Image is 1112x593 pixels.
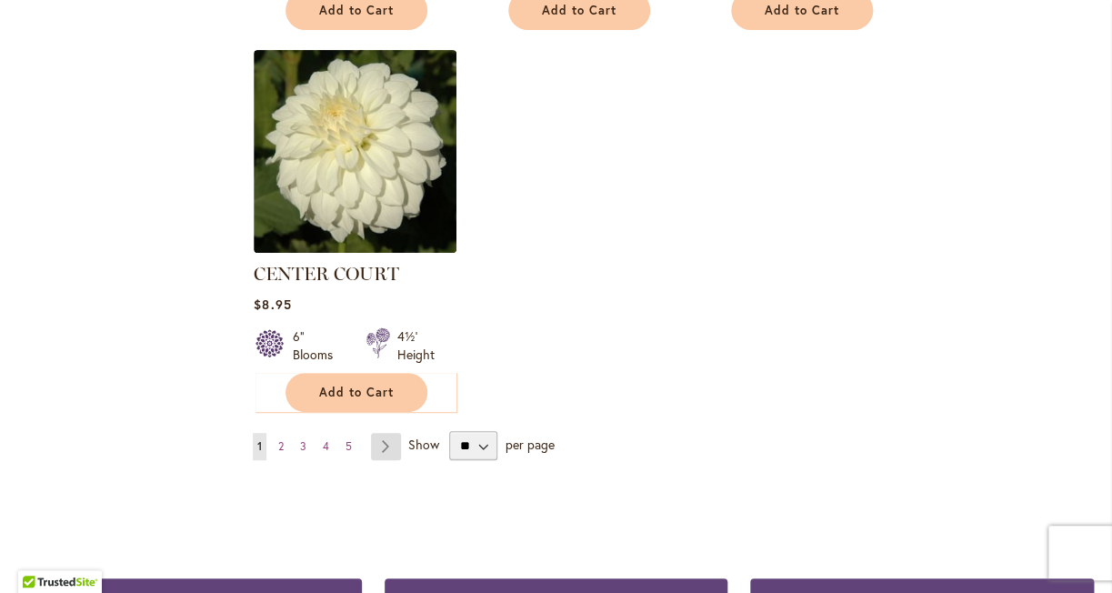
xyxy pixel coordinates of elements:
[506,436,555,453] span: per page
[254,50,456,253] img: CENTER COURT
[254,296,291,313] span: $8.95
[346,439,352,453] span: 5
[319,3,394,18] span: Add to Cart
[296,433,311,460] a: 3
[274,433,288,460] a: 2
[254,239,456,256] a: CENTER COURT
[408,436,439,453] span: Show
[293,327,344,364] div: 6" Blooms
[542,3,616,18] span: Add to Cart
[286,373,427,412] button: Add to Cart
[319,385,394,400] span: Add to Cart
[14,528,65,579] iframe: Launch Accessibility Center
[300,439,306,453] span: 3
[341,433,356,460] a: 5
[397,327,435,364] div: 4½' Height
[765,3,839,18] span: Add to Cart
[254,263,399,285] a: CENTER COURT
[257,439,262,453] span: 1
[318,433,334,460] a: 4
[323,439,329,453] span: 4
[278,439,284,453] span: 2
